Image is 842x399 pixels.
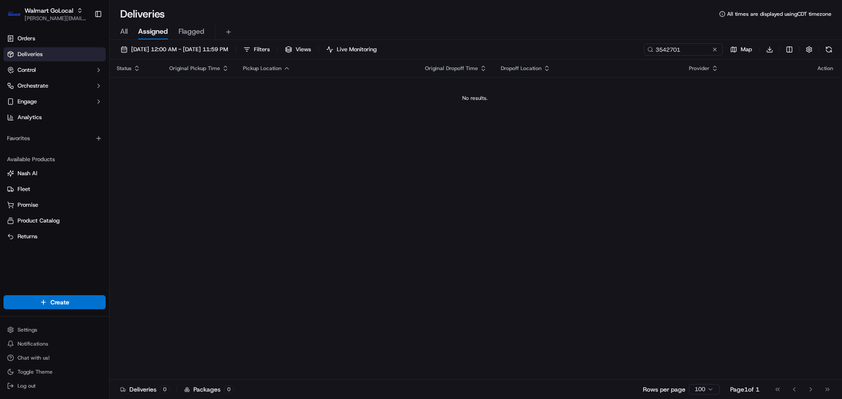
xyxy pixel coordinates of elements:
[7,169,102,177] a: Nash AI
[254,46,270,53] span: Filters
[296,46,311,53] span: Views
[120,385,170,394] div: Deliveries
[4,32,106,46] a: Orders
[138,26,168,37] span: Assigned
[131,46,228,53] span: [DATE] 12:00 AM - [DATE] 11:59 PM
[50,298,69,307] span: Create
[4,152,106,166] div: Available Products
[817,65,833,72] div: Action
[18,82,48,90] span: Orchestrate
[337,46,377,53] span: Live Monitoring
[18,98,37,106] span: Engage
[4,47,106,61] a: Deliveries
[120,7,165,21] h1: Deliveries
[18,185,30,193] span: Fleet
[18,340,48,347] span: Notifications
[7,201,102,209] a: Promise
[184,385,234,394] div: Packages
[113,95,837,102] div: No results.
[224,385,234,393] div: 0
[501,65,542,72] span: Dropoff Location
[741,46,752,53] span: Map
[4,214,106,228] button: Product Catalog
[730,385,760,394] div: Page 1 of 1
[120,26,128,37] span: All
[4,79,106,93] button: Orchestrate
[18,217,60,225] span: Product Catalog
[18,113,42,121] span: Analytics
[4,352,106,364] button: Chat with us!
[18,233,37,240] span: Returns
[4,131,106,145] div: Favorites
[18,50,43,58] span: Deliveries
[169,65,220,72] span: Original Pickup Time
[644,43,723,56] input: Type to search
[4,380,106,392] button: Log out
[4,198,106,212] button: Promise
[726,43,756,56] button: Map
[4,63,106,77] button: Control
[243,65,282,72] span: Pickup Location
[4,95,106,109] button: Engage
[25,6,73,15] button: Walmart GoLocal
[178,26,204,37] span: Flagged
[18,169,37,177] span: Nash AI
[7,233,102,240] a: Returns
[7,7,21,21] img: Walmart GoLocal
[4,295,106,309] button: Create
[7,185,102,193] a: Fleet
[322,43,381,56] button: Live Monitoring
[18,35,35,42] span: Orders
[18,66,36,74] span: Control
[643,385,685,394] p: Rows per page
[4,338,106,350] button: Notifications
[4,366,106,378] button: Toggle Theme
[4,4,91,25] button: Walmart GoLocalWalmart GoLocal[PERSON_NAME][EMAIL_ADDRESS][DOMAIN_NAME]
[4,166,106,180] button: Nash AI
[117,65,132,72] span: Status
[281,43,315,56] button: Views
[18,354,50,361] span: Chat with us!
[4,324,106,336] button: Settings
[117,43,232,56] button: [DATE] 12:00 AM - [DATE] 11:59 PM
[823,43,835,56] button: Refresh
[425,65,478,72] span: Original Dropoff Time
[18,382,36,389] span: Log out
[689,65,710,72] span: Provider
[25,15,87,22] button: [PERSON_NAME][EMAIL_ADDRESS][DOMAIN_NAME]
[727,11,831,18] span: All times are displayed using CDT timezone
[4,182,106,196] button: Fleet
[18,368,53,375] span: Toggle Theme
[18,326,37,333] span: Settings
[239,43,274,56] button: Filters
[160,385,170,393] div: 0
[4,230,106,244] button: Returns
[7,217,102,225] a: Product Catalog
[18,201,38,209] span: Promise
[4,110,106,124] a: Analytics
